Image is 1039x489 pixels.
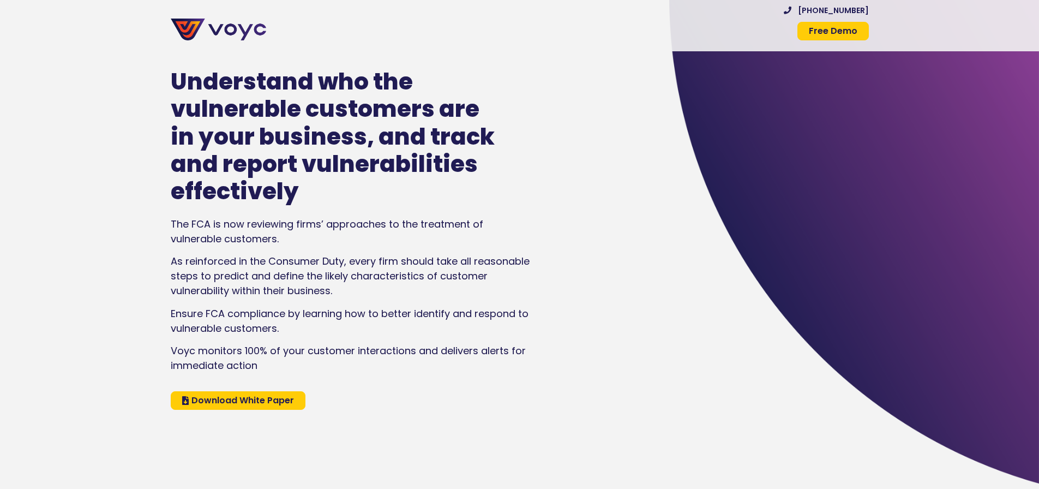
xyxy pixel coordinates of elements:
[171,391,305,410] a: Download White Paper
[171,68,499,206] h1: Understand who the vulnerable customers are in your business, and track and report vulnerabilitie...
[171,306,532,336] p: Ensure FCA compliance by learning how to better identify and respond to vulnerable customers.
[784,7,869,14] a: [PHONE_NUMBER]
[171,19,266,40] img: voyc-full-logo
[171,254,532,298] p: As reinforced in the Consumer Duty, every firm should take all reasonable steps to predict and de...
[171,217,532,246] p: The FCA is now reviewing firms’ approaches to the treatment of vulnerable customers.
[579,48,853,436] img: Vulnerable Customers Whitepaper
[798,7,869,14] span: [PHONE_NUMBER]
[797,22,869,40] a: Free Demo
[171,343,532,373] p: Voyc monitors 100% of your customer interactions and delivers alerts for immediate action
[809,27,857,35] span: Free Demo
[191,396,294,405] span: Download White Paper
